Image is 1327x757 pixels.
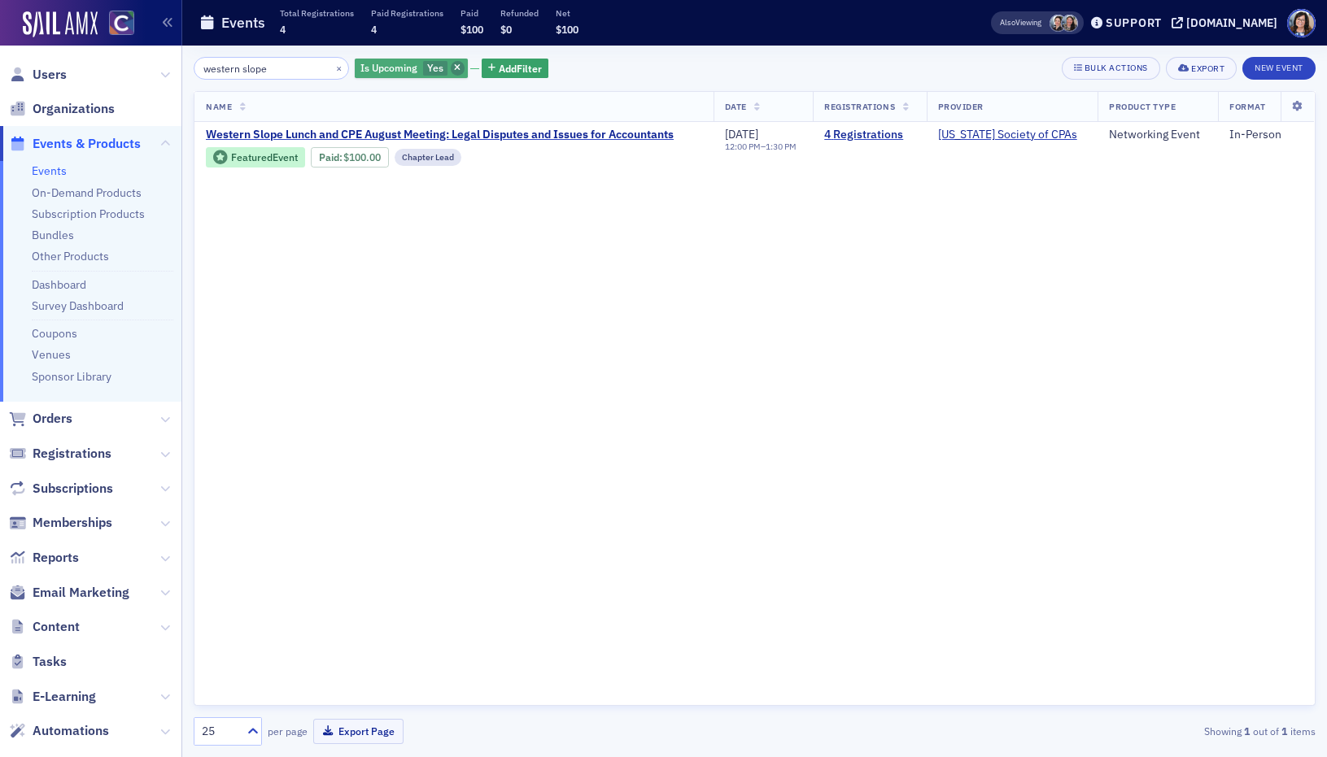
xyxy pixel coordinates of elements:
time: 12:00 PM [725,141,761,152]
span: Email Marketing [33,584,129,602]
span: Yes [427,61,443,74]
span: Add Filter [499,61,542,76]
div: Also [1000,17,1015,28]
button: [DOMAIN_NAME] [1172,17,1283,28]
a: Tasks [9,653,67,671]
a: Bundles [32,228,74,242]
a: Events & Products [9,135,141,153]
a: Automations [9,722,109,740]
p: Paid Registrations [371,7,443,19]
span: Pamela Galey-Coleman [1050,15,1067,32]
span: 4 [280,23,286,36]
a: Organizations [9,100,115,118]
span: Colorado Society of CPAs [938,128,1077,142]
a: [US_STATE] Society of CPAs [938,128,1077,142]
a: Dashboard [32,277,86,292]
span: E-Learning [33,688,96,706]
button: New Event [1242,57,1316,80]
a: Content [9,618,80,636]
span: Viewing [1000,17,1041,28]
div: In-Person [1229,128,1303,142]
p: Net [556,7,578,19]
a: Registrations [9,445,111,463]
strong: 1 [1279,724,1290,738]
a: Venues [32,347,71,362]
a: New Event [1242,59,1316,74]
div: Showing out of items [953,724,1316,738]
time: 1:30 PM [766,141,797,152]
span: Profile [1287,9,1316,37]
a: View Homepage [98,11,134,38]
div: Featured Event [206,147,305,167]
span: $100.00 [343,151,381,163]
h1: Events [221,13,265,33]
strong: 1 [1242,724,1253,738]
a: Subscription Products [32,207,145,221]
button: Export [1166,57,1237,80]
label: per page [268,724,308,738]
span: Is Upcoming [360,61,417,74]
button: Export Page [313,719,404,744]
button: AddFilter [482,59,548,79]
span: Registrations [824,101,895,112]
div: Featured Event [231,153,298,162]
img: SailAMX [109,11,134,36]
a: Western Slope Lunch and CPE August Meeting: Legal Disputes and Issues for Accountants [206,128,674,142]
span: Subscriptions [33,480,113,498]
span: Provider [938,101,984,112]
p: Refunded [500,7,539,19]
a: Survey Dashboard [32,298,124,313]
button: Bulk Actions [1062,57,1160,80]
span: Content [33,618,80,636]
a: Coupons [32,326,77,341]
a: Orders [9,410,72,428]
div: Bulk Actions [1085,63,1148,72]
div: Chapter Lead [395,149,461,165]
div: Export [1191,64,1224,73]
div: 25 [202,723,238,740]
a: Sponsor Library [32,369,111,384]
span: Tiffany Carson [1061,15,1078,32]
a: Users [9,66,67,84]
span: $100 [461,23,483,36]
div: Paid: 4 - $10000 [311,147,389,167]
span: 4 [371,23,377,36]
a: Subscriptions [9,480,113,498]
span: Name [206,101,232,112]
a: Other Products [32,249,109,263]
div: [DOMAIN_NAME] [1186,15,1277,30]
a: E-Learning [9,688,96,706]
div: Support [1106,15,1162,30]
span: $0 [500,23,512,36]
span: Date [725,101,747,112]
span: Automations [33,722,109,740]
a: Email Marketing [9,584,129,602]
button: × [332,60,347,75]
span: Reports [33,549,79,567]
span: $100 [556,23,578,36]
span: [DATE] [725,127,758,141]
span: Events & Products [33,135,141,153]
a: Paid [319,151,339,163]
div: Yes [355,59,468,79]
span: Registrations [33,445,111,463]
a: Reports [9,549,79,567]
a: On-Demand Products [32,185,142,200]
span: Orders [33,410,72,428]
a: Events [32,163,67,178]
p: Total Registrations [280,7,354,19]
div: Networking Event [1109,128,1207,142]
span: Product Type [1109,101,1176,112]
span: : [319,151,344,163]
a: 4 Registrations [824,128,914,142]
span: Format [1229,101,1265,112]
img: SailAMX [23,11,98,37]
div: – [725,141,797,152]
input: Search… [194,57,349,80]
span: Tasks [33,653,67,671]
span: Organizations [33,100,115,118]
a: Memberships [9,514,112,532]
p: Paid [461,7,483,19]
